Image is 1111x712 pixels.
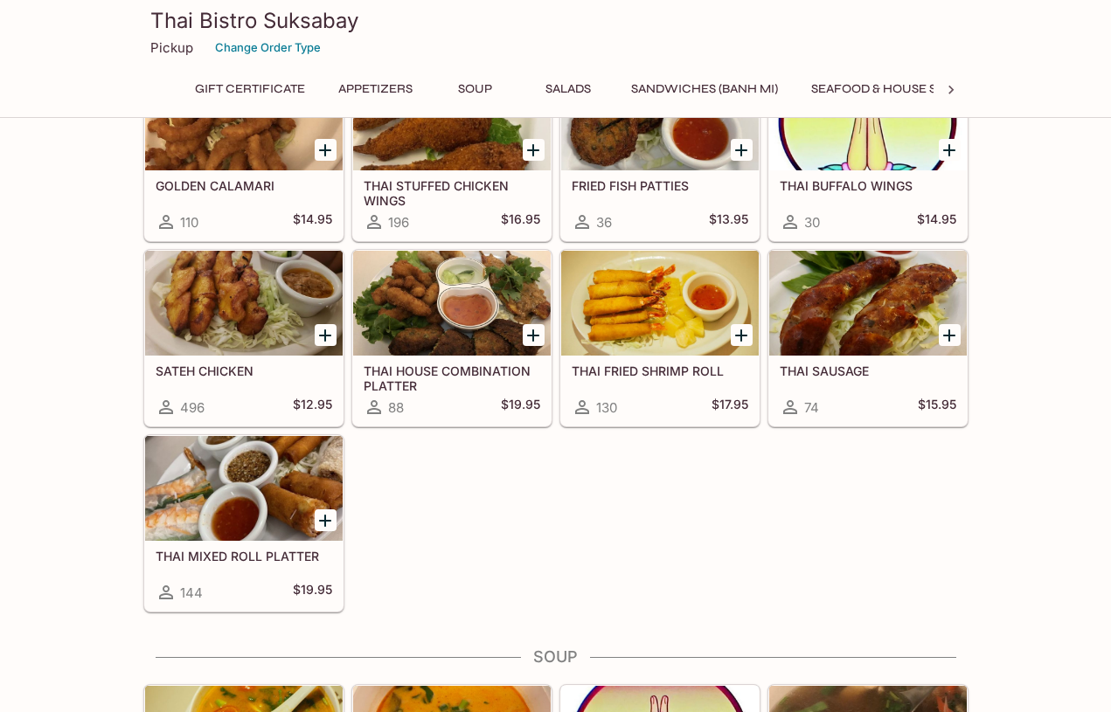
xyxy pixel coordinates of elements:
h5: THAI STUFFED CHICKEN WINGS [364,178,540,207]
a: THAI MIXED ROLL PLATTER144$19.95 [144,435,344,612]
a: THAI BUFFALO WINGS30$14.95 [768,65,968,241]
span: 88 [388,399,404,416]
h5: THAI SAUSAGE [780,363,956,378]
div: THAI BUFFALO WINGS [769,66,967,170]
span: 30 [804,214,820,231]
button: Sandwiches (Banh Mi) [621,77,788,101]
h5: $17.95 [712,397,748,418]
a: THAI FRIED SHRIMP ROLL130$17.95 [560,250,760,426]
a: THAI SAUSAGE74$15.95 [768,250,968,426]
div: THAI SAUSAGE [769,251,967,356]
h5: $19.95 [501,397,540,418]
span: 36 [596,214,612,231]
button: Change Order Type [207,34,329,61]
div: GOLDEN CALAMARI [145,66,343,170]
a: SATEH CHICKEN496$12.95 [144,250,344,426]
h5: SATEH CHICKEN [156,363,332,378]
h5: $15.95 [918,397,956,418]
span: 196 [388,214,409,231]
button: Appetizers [329,77,422,101]
button: Add THAI BUFFALO WINGS [939,139,961,161]
h5: $14.95 [917,211,956,232]
button: Add SATEH CHICKEN [315,324,337,346]
div: THAI STUFFED CHICKEN WINGS [353,66,551,170]
p: Pickup [150,39,193,56]
h5: $14.95 [293,211,332,232]
button: Gift Certificate [185,77,315,101]
h5: GOLDEN CALAMARI [156,178,332,193]
h5: $13.95 [709,211,748,232]
h5: THAI MIXED ROLL PLATTER [156,549,332,563]
h5: $19.95 [293,582,332,603]
a: FRIED FISH PATTIES36$13.95 [560,65,760,241]
button: Add THAI HOUSE COMBINATION PLATTER [523,324,545,346]
div: THAI FRIED SHRIMP ROLL [561,251,759,356]
span: 74 [804,399,819,416]
button: Add THAI STUFFED CHICKEN WINGS [523,139,545,161]
span: 130 [596,399,617,416]
button: Add THAI MIXED ROLL PLATTER [315,509,337,531]
div: SATEH CHICKEN [145,251,343,356]
h5: THAI BUFFALO WINGS [780,178,956,193]
a: THAI STUFFED CHICKEN WINGS196$16.95 [352,65,552,241]
button: Add THAI FRIED SHRIMP ROLL [731,324,753,346]
div: THAI MIXED ROLL PLATTER [145,436,343,541]
span: 144 [180,584,203,601]
div: THAI HOUSE COMBINATION PLATTER [353,251,551,356]
button: Salads [529,77,608,101]
span: 110 [180,214,198,231]
h4: Soup [143,647,969,667]
button: Add GOLDEN CALAMARI [315,139,337,161]
a: THAI HOUSE COMBINATION PLATTER88$19.95 [352,250,552,426]
h5: FRIED FISH PATTIES [572,178,748,193]
button: Add FRIED FISH PATTIES [731,139,753,161]
h5: $16.95 [501,211,540,232]
button: Seafood & House Specials [802,77,996,101]
h3: Thai Bistro Suksabay [150,7,962,34]
span: 496 [180,399,205,416]
div: FRIED FISH PATTIES [561,66,759,170]
h5: THAI FRIED SHRIMP ROLL [572,363,748,378]
button: Soup [436,77,515,101]
button: Add THAI SAUSAGE [939,324,961,346]
h5: THAI HOUSE COMBINATION PLATTER [364,363,540,392]
a: GOLDEN CALAMARI110$14.95 [144,65,344,241]
h5: $12.95 [293,397,332,418]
